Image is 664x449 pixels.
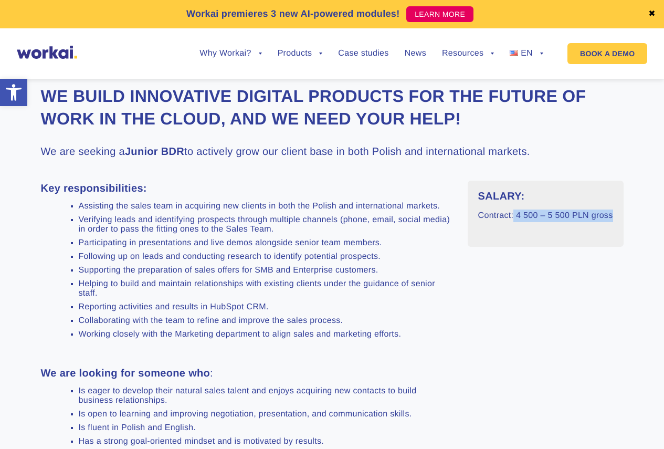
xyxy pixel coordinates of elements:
[521,49,533,58] span: EN
[79,202,440,211] span: Assisting the sales team in acquiring new clients in both the Polish and international markets.
[648,10,656,18] a: ✖
[79,279,452,298] li: Helping to build and maintain relationships with existing clients under the guidance of senior st...
[3,200,489,239] span: I hereby consent to the processing of my personal data of a special category contained in my appl...
[79,437,452,446] li: Has a strong goal-oriented mindset and is motivated by results.
[247,43,331,54] span: Mobile phone number
[41,183,147,194] strong: Key responsibilities:
[125,146,184,158] strong: Junior BDR
[478,210,613,222] p: Contract: 4 500 – 5 500 PLN gross
[154,281,203,292] a: Privacy Policy
[79,266,452,275] li: Supporting the preparation of sales offers for SMB and Enterprise customers.
[3,145,475,175] span: I hereby consent to the processing of the personal data I have provided during the recruitment pr...
[79,238,452,248] li: Participating in presentations and live demos alongside senior team members.
[41,368,214,379] span: :
[79,387,417,405] span: Is eager to develop their natural sales talent and enjoys acquiring new contacts to build busines...
[186,7,400,21] p: Workai premieres 3 new AI-powered modules!
[442,49,494,58] a: Resources
[41,85,624,130] h2: We build innovative digital products for the future of work in the Cloud, and we need your help!
[79,252,381,261] span: Following up on leads and conducting research to identify potential prospects.
[41,144,624,160] h3: We are seeking a to actively grow our client base in both Polish and international markets.
[278,49,323,58] a: Products
[199,49,261,58] a: Why Workai?
[338,49,388,58] a: Case studies
[406,6,473,22] a: LEARN MORE
[79,410,412,419] span: Is open to learning and improving negotiation, presentation, and communication skills.
[478,189,613,204] h3: SALARY:
[405,49,426,58] a: News
[41,368,210,379] strong: We are looking for someone who
[79,316,343,325] span: Collaborating with the team to refine and improve the sales process.
[79,423,452,433] li: Is fluent in Polish and English.
[79,215,450,234] span: Verifying leads and identifying prospects through multiple channels (phone, email, social media) ...
[79,302,269,311] span: Reporting activities and results in HubSpot CRM.
[567,43,647,64] a: BOOK A DEMO
[3,147,9,153] input: I hereby consent to the processing of the personal data I have provided during the recruitment pr...
[3,201,9,208] input: I hereby consent to the processing of my personal data of a special category contained in my appl...
[79,330,402,339] span: Working closely with the Marketing department to align sales and marketing efforts.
